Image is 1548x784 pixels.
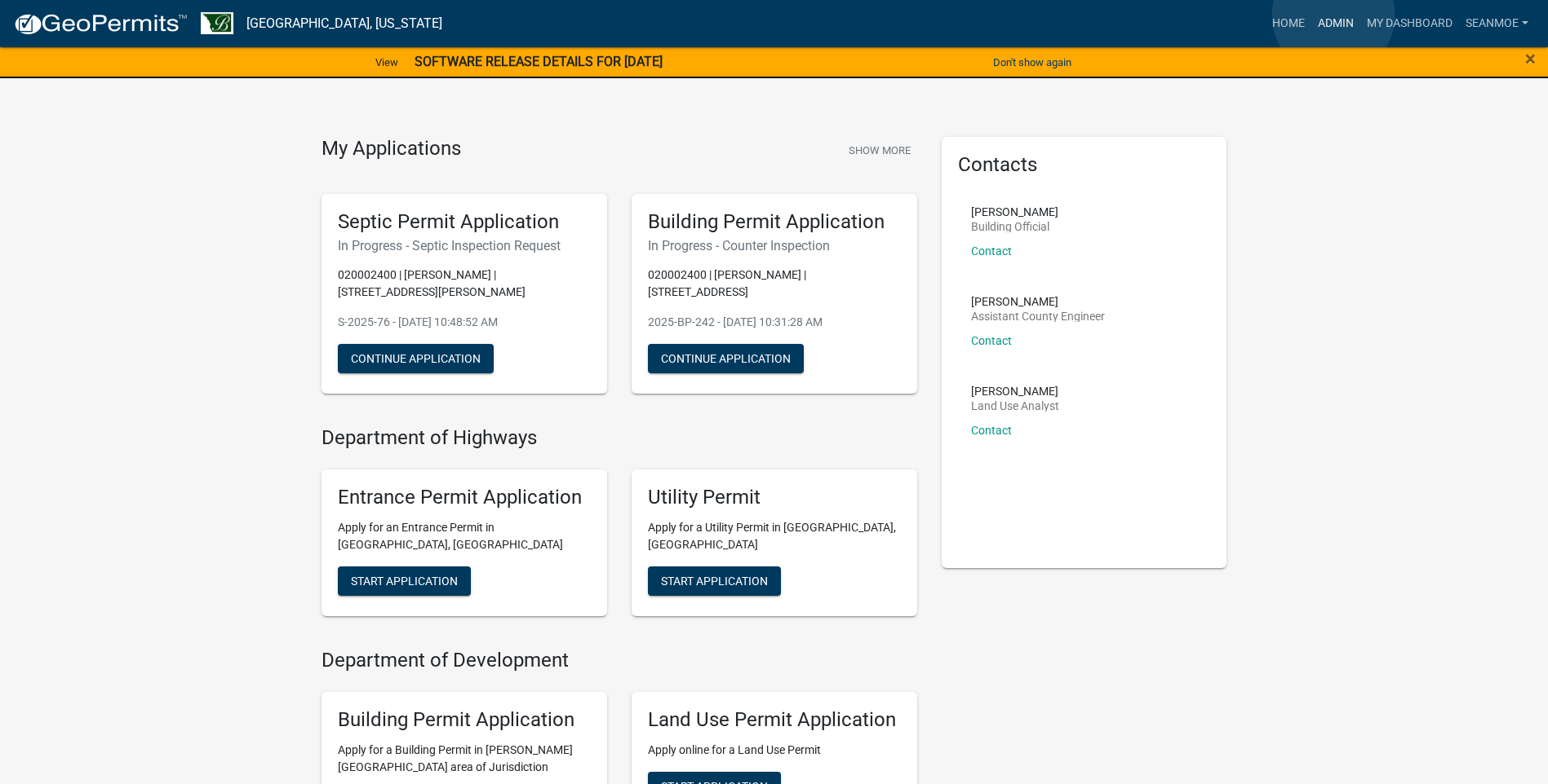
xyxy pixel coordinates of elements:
button: Continue Application [338,344,494,373]
p: Building Official [971,221,1058,232]
p: Apply for an Entrance Permit in [GEOGRAPHIC_DATA], [GEOGRAPHIC_DATA] [338,519,591,553]
button: Show More [842,137,917,164]
h4: Department of Development [322,649,917,672]
h4: Department of Highways [322,426,917,450]
a: Admin [1311,8,1360,39]
h5: Building Permit Application [648,210,901,234]
span: Start Application [661,575,768,588]
a: Contact [971,424,1012,437]
h6: In Progress - Counter Inspection [648,238,901,253]
p: 2025-BP-242 - [DATE] 10:31:28 AM [648,314,901,331]
button: Continue Application [648,344,804,373]
p: Assistant County Engineer [971,311,1105,322]
button: Close [1525,49,1536,68]
span: × [1525,47,1536,70]
h5: Building Permit Application [338,708,591,732]
h5: Septic Permit Application [338,210,591,234]
p: [PERSON_NAME] [971,385,1059,397]
button: Start Application [648,566,781,596]
p: Apply for a Utility Permit in [GEOGRAPHIC_DATA], [GEOGRAPHIC_DATA] [648,519,901,553]
p: S-2025-76 - [DATE] 10:48:52 AM [338,314,591,331]
p: [PERSON_NAME] [971,206,1058,218]
a: Contact [971,244,1012,258]
p: Land Use Analyst [971,400,1059,412]
a: Home [1266,8,1311,39]
strong: SOFTWARE RELEASE DETAILS FOR [DATE] [415,54,663,69]
h4: My Applications [322,137,461,161]
button: Start Application [338,566,471,596]
a: Contact [971,334,1012,347]
p: [PERSON_NAME] [971,296,1105,307]
h5: Entrance Permit Application [338,486,591,509]
p: Apply online for a Land Use Permit [648,742,901,759]
h5: Contacts [958,153,1211,177]
img: Benton County, Minnesota [201,12,233,34]
button: Don't show again [987,49,1078,76]
a: My Dashboard [1360,8,1459,39]
h5: Utility Permit [648,486,901,509]
a: SeanMoe [1459,8,1535,39]
p: 020002400 | [PERSON_NAME] | [STREET_ADDRESS][PERSON_NAME] [338,266,591,301]
p: Apply for a Building Permit in [PERSON_NAME][GEOGRAPHIC_DATA] area of Jurisdiction [338,742,591,776]
p: 020002400 | [PERSON_NAME] | [STREET_ADDRESS] [648,266,901,301]
span: Start Application [351,575,458,588]
a: [GEOGRAPHIC_DATA], [US_STATE] [246,10,442,37]
h6: In Progress - Septic Inspection Request [338,238,591,253]
h5: Land Use Permit Application [648,708,901,732]
a: View [369,49,405,76]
